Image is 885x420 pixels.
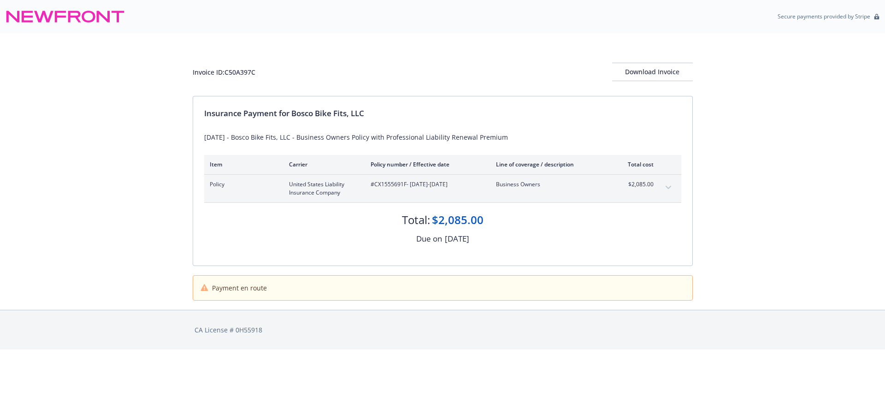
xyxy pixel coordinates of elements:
div: [DATE] - Bosco Bike Fits, LLC - Business Owners Policy with Professional Liability Renewal Premium [204,132,681,142]
div: Insurance Payment for Bosco Bike Fits, LLC [204,107,681,119]
div: Total: [402,212,430,228]
span: Business Owners [496,180,604,189]
div: Due on [416,233,442,245]
button: expand content [661,180,676,195]
span: United States Liability Insurance Company [289,180,356,197]
div: PolicyUnited States Liability Insurance Company#CX1555691F- [DATE]-[DATE]Business Owners$2,085.00... [204,175,681,202]
div: [DATE] [445,233,469,245]
div: Item [210,160,274,168]
span: #CX1555691F - [DATE]-[DATE] [371,180,481,189]
span: Policy [210,180,274,189]
div: $2,085.00 [432,212,484,228]
p: Secure payments provided by Stripe [778,12,870,20]
button: Download Invoice [612,63,693,81]
div: Invoice ID: C50A397C [193,67,255,77]
div: Total cost [619,160,654,168]
span: Payment en route [212,283,267,293]
div: Policy number / Effective date [371,160,481,168]
div: Line of coverage / description [496,160,604,168]
span: $2,085.00 [619,180,654,189]
div: CA License # 0H55918 [195,325,691,335]
div: Carrier [289,160,356,168]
